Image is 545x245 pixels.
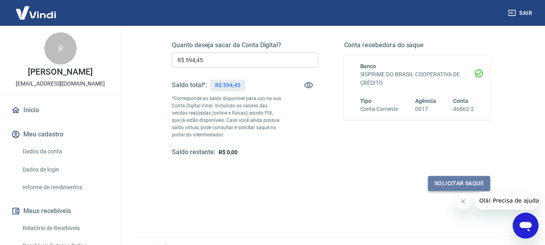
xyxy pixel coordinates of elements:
h5: Saldo total*: [172,81,207,89]
iframe: Botão para abrir a janela de mensagens [513,213,539,239]
a: Dados de login [19,161,111,178]
button: Meus recebíveis [10,202,111,220]
button: Meu cadastro [10,126,111,143]
span: Conta [453,98,468,104]
a: Informe de rendimentos [19,179,111,196]
span: Banco [360,63,376,69]
a: Dados da conta [19,143,111,160]
h6: Conta Corrente [360,105,398,113]
span: R$ 0,00 [219,149,238,155]
h5: Saldo restante: [172,148,215,157]
iframe: Fechar mensagem [455,193,471,209]
a: Relatório de Recebíveis [19,220,111,237]
iframe: Mensagem da empresa [474,192,539,209]
p: *Corresponde ao saldo disponível para uso na sua Conta Digital Vindi. Incluindo os valores das ve... [172,95,282,138]
h6: 0017 [415,105,436,113]
h6: 46862-2 [453,105,474,113]
img: Vindi [10,0,62,25]
h5: Conta recebedora do saque [344,41,491,49]
span: Olá! Precisa de ajuda? [5,6,68,12]
div: R [44,32,77,65]
h6: SISPRIME DO BRASIL COOPERATIVA DE CRÉDITO [360,70,474,87]
p: R$ 594,45 [215,81,240,90]
h5: Quanto deseja sacar da Conta Digital? [172,41,318,49]
button: Solicitar saque [428,176,490,191]
button: Sair [506,6,535,21]
p: [PERSON_NAME] [28,68,92,76]
span: Tipo [360,98,372,104]
a: Início [10,101,111,119]
span: Agência [415,98,436,104]
p: [EMAIL_ADDRESS][DOMAIN_NAME] [16,80,105,88]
